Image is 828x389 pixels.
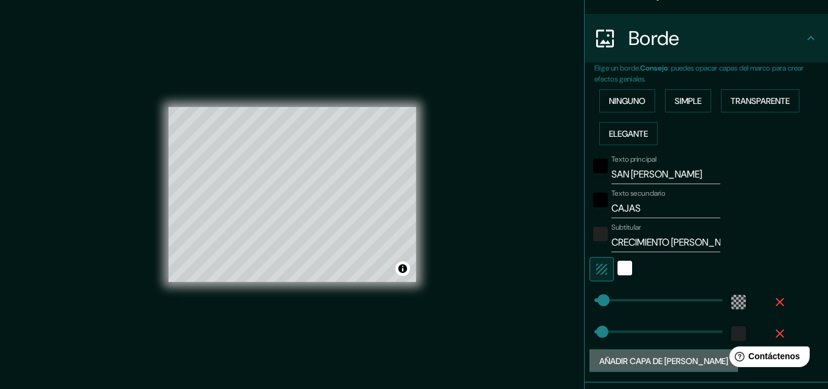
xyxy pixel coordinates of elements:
[593,227,608,241] button: color-222222
[665,89,711,112] button: Simple
[594,63,804,84] font: : puedes opacar capas del marco para crear efectos geniales.
[731,95,790,106] font: Transparente
[599,356,728,367] font: Añadir capa de [PERSON_NAME]
[609,128,648,139] font: Elegante
[590,349,738,373] button: Añadir capa de [PERSON_NAME]
[611,154,656,164] font: Texto principal
[618,261,632,275] button: white
[721,89,799,112] button: Transparente
[599,122,658,145] button: Elegante
[640,63,668,73] font: Consejo
[731,295,746,309] button: color-55555544
[593,159,608,173] button: negro
[594,63,640,73] font: Elige un borde.
[593,193,608,207] button: negro
[720,342,815,376] iframe: Lanzador de widgets de ayuda
[599,89,655,112] button: Ninguno
[611,222,641,232] font: Subtitular
[611,188,666,198] font: Texto secundario
[628,26,680,51] font: Borde
[609,95,645,106] font: Ninguno
[395,261,410,276] button: Activar o desactivar atribución
[731,326,746,341] button: color-222222
[675,95,701,106] font: Simple
[585,14,828,63] div: Borde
